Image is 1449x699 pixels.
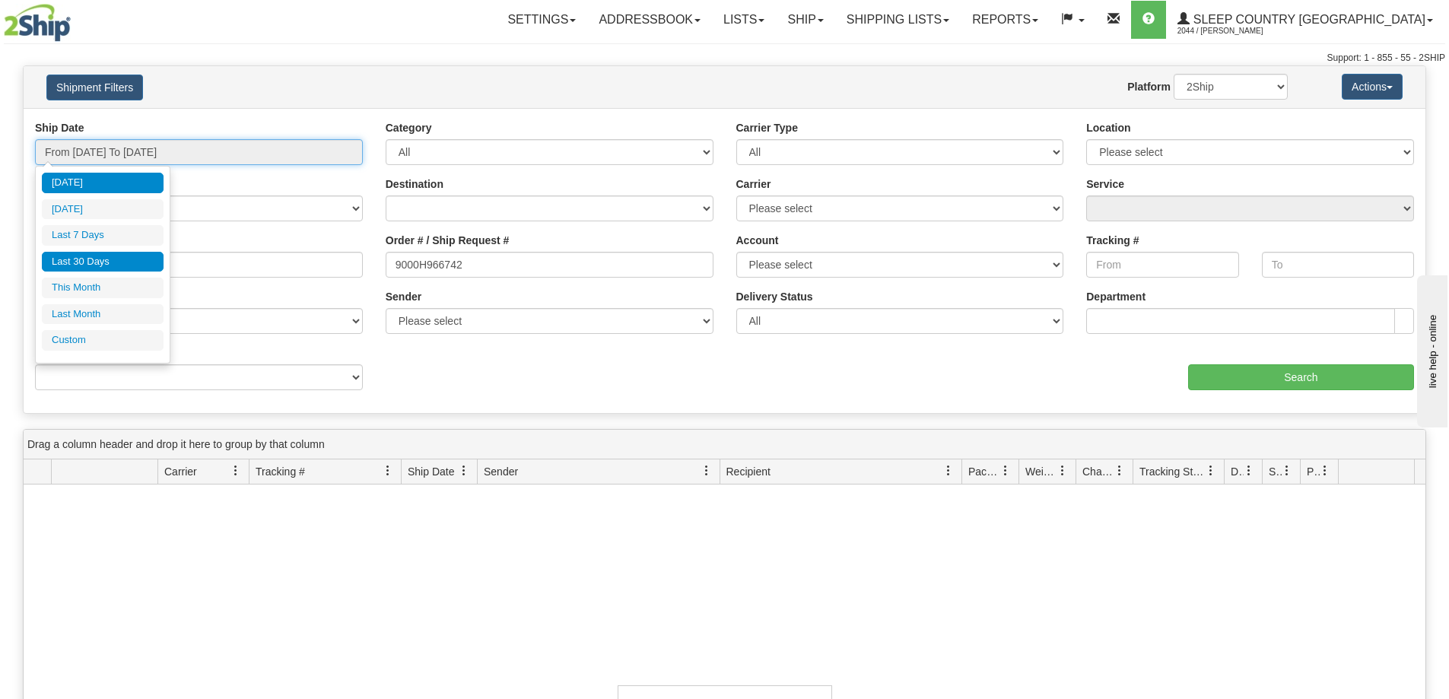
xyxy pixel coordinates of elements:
[1236,458,1262,484] a: Delivery Status filter column settings
[484,464,518,479] span: Sender
[1414,272,1447,427] iframe: chat widget
[1190,13,1425,26] span: Sleep Country [GEOGRAPHIC_DATA]
[736,120,798,135] label: Carrier Type
[1050,458,1076,484] a: Weight filter column settings
[223,458,249,484] a: Carrier filter column settings
[968,464,1000,479] span: Packages
[164,464,197,479] span: Carrier
[726,464,771,479] span: Recipient
[736,289,813,304] label: Delivery Status
[11,13,141,24] div: live help - online
[42,173,164,193] li: [DATE]
[1086,233,1139,248] label: Tracking #
[46,75,143,100] button: Shipment Filters
[42,330,164,351] li: Custom
[42,304,164,325] li: Last Month
[42,278,164,298] li: This Month
[4,4,71,42] img: logo2044.jpg
[736,233,779,248] label: Account
[736,176,771,192] label: Carrier
[1086,120,1130,135] label: Location
[42,225,164,246] li: Last 7 Days
[1231,464,1244,479] span: Delivery Status
[1269,464,1282,479] span: Shipment Issues
[1086,252,1238,278] input: From
[1166,1,1444,39] a: Sleep Country [GEOGRAPHIC_DATA] 2044 / [PERSON_NAME]
[961,1,1050,39] a: Reports
[1177,24,1292,39] span: 2044 / [PERSON_NAME]
[587,1,712,39] a: Addressbook
[42,252,164,272] li: Last 30 Days
[1127,79,1171,94] label: Platform
[35,120,84,135] label: Ship Date
[451,458,477,484] a: Ship Date filter column settings
[1086,176,1124,192] label: Service
[42,199,164,220] li: [DATE]
[1307,464,1320,479] span: Pickup Status
[936,458,961,484] a: Recipient filter column settings
[1025,464,1057,479] span: Weight
[712,1,776,39] a: Lists
[1139,464,1206,479] span: Tracking Status
[24,430,1425,459] div: grid grouping header
[375,458,401,484] a: Tracking # filter column settings
[776,1,834,39] a: Ship
[1198,458,1224,484] a: Tracking Status filter column settings
[694,458,720,484] a: Sender filter column settings
[386,120,432,135] label: Category
[1107,458,1133,484] a: Charge filter column settings
[1188,364,1414,390] input: Search
[1274,458,1300,484] a: Shipment Issues filter column settings
[256,464,305,479] span: Tracking #
[1086,289,1146,304] label: Department
[835,1,961,39] a: Shipping lists
[408,464,454,479] span: Ship Date
[4,52,1445,65] div: Support: 1 - 855 - 55 - 2SHIP
[1312,458,1338,484] a: Pickup Status filter column settings
[386,289,421,304] label: Sender
[1082,464,1114,479] span: Charge
[386,233,510,248] label: Order # / Ship Request #
[386,176,443,192] label: Destination
[1342,74,1403,100] button: Actions
[1262,252,1414,278] input: To
[496,1,587,39] a: Settings
[993,458,1018,484] a: Packages filter column settings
